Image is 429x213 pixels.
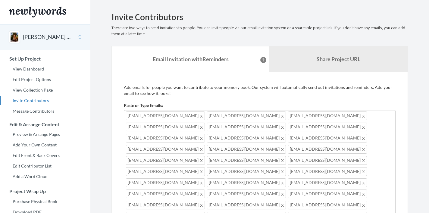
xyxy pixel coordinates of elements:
span: [EMAIL_ADDRESS][DOMAIN_NAME] [288,156,367,165]
span: [EMAIL_ADDRESS][DOMAIN_NAME] [126,178,205,187]
b: Share Project URL [317,56,360,62]
strong: Email Invitation with Reminders [153,56,229,62]
span: [EMAIL_ADDRESS][DOMAIN_NAME] [126,145,205,154]
span: [EMAIL_ADDRESS][DOMAIN_NAME] [126,190,205,198]
span: [EMAIL_ADDRESS][DOMAIN_NAME] [288,178,367,187]
span: [EMAIL_ADDRESS][DOMAIN_NAME] [288,123,367,131]
span: [EMAIL_ADDRESS][DOMAIN_NAME] [207,167,286,176]
span: [EMAIL_ADDRESS][DOMAIN_NAME] [126,134,205,143]
span: [EMAIL_ADDRESS][DOMAIN_NAME] [126,123,205,131]
span: [EMAIL_ADDRESS][DOMAIN_NAME] [207,190,286,198]
img: Newlywords logo [9,7,66,17]
span: [EMAIL_ADDRESS][DOMAIN_NAME] [288,167,367,176]
span: [EMAIL_ADDRESS][DOMAIN_NAME] [207,145,286,154]
label: Paste or Type Emails: [124,102,163,108]
span: [EMAIL_ADDRESS][DOMAIN_NAME] [288,145,367,154]
span: [EMAIL_ADDRESS][DOMAIN_NAME] [126,201,205,209]
span: [EMAIL_ADDRESS][DOMAIN_NAME] [207,156,286,165]
h3: Set Up Project [0,56,90,61]
p: There are two ways to send invitations to people. You can invite people via our email invitation ... [111,25,408,37]
span: [EMAIL_ADDRESS][DOMAIN_NAME] [288,111,367,120]
h2: Invite Contributors [111,12,408,22]
span: [EMAIL_ADDRESS][DOMAIN_NAME] [207,178,286,187]
span: [EMAIL_ADDRESS][DOMAIN_NAME] [288,190,367,198]
h3: Edit & Arrange Content [0,122,90,127]
span: [EMAIL_ADDRESS][DOMAIN_NAME] [126,156,205,165]
p: Add emails for people you want to contribute to your memory book. Our system will automatically s... [124,84,396,96]
button: [PERSON_NAME]'s 70th Birthday [23,33,72,41]
span: [EMAIL_ADDRESS][DOMAIN_NAME] [207,201,286,209]
span: [EMAIL_ADDRESS][DOMAIN_NAME] [126,111,205,120]
span: [EMAIL_ADDRESS][DOMAIN_NAME] [288,201,367,209]
h3: Project Wrap Up [0,189,90,194]
span: [EMAIL_ADDRESS][DOMAIN_NAME] [207,134,286,143]
span: [EMAIL_ADDRESS][DOMAIN_NAME] [288,134,367,143]
span: [EMAIL_ADDRESS][DOMAIN_NAME] [207,111,286,120]
span: [EMAIL_ADDRESS][DOMAIN_NAME] [207,123,286,131]
span: [EMAIL_ADDRESS][DOMAIN_NAME] [126,167,205,176]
